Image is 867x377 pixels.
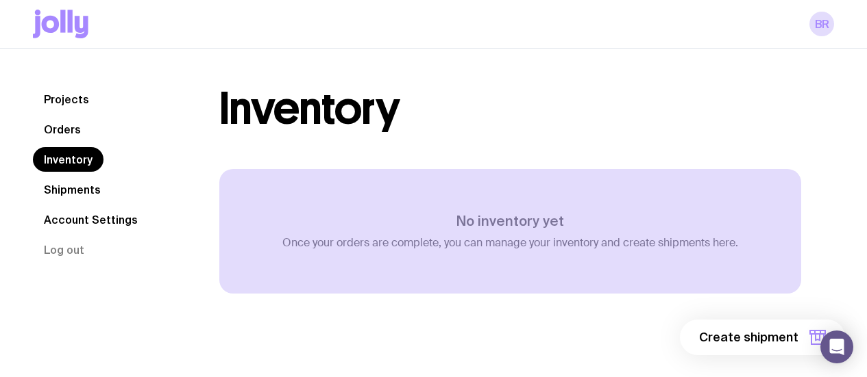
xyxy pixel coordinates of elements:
[699,329,798,346] span: Create shipment
[820,330,853,363] div: Open Intercom Messenger
[219,87,400,131] h1: Inventory
[33,117,92,142] a: Orders
[282,213,738,229] h3: No inventory yet
[809,12,834,36] a: BR
[33,147,103,172] a: Inventory
[33,207,149,232] a: Account Settings
[680,320,845,355] button: Create shipment
[33,237,95,262] button: Log out
[282,236,738,250] p: Once your orders are complete, you can manage your inventory and create shipments here.
[33,87,100,112] a: Projects
[33,177,112,202] a: Shipments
